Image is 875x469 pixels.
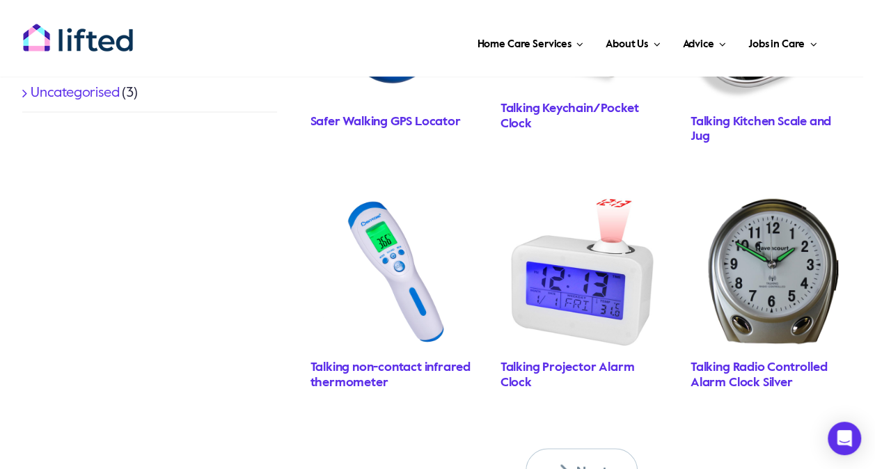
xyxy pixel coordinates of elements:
[161,21,821,63] nav: Main Menu
[310,116,461,128] a: Safer Walking GPS Locator
[500,360,634,388] a: Talking Projector Alarm Clock
[310,189,473,203] a: Thermometer2Storyandsons_1152x1152
[691,360,827,388] a: Talking Radio Controlled Alarm Clock Silver
[606,33,648,56] span: About Us
[310,360,471,388] a: Talking non-contact infrared thermometer
[691,116,831,143] a: Talking Kitchen Scale and Jug
[477,33,571,56] span: Home Care Services
[473,21,588,63] a: Home Care Services
[748,33,805,56] span: Jobs in Care
[828,422,861,455] div: Open Intercom Messenger
[678,21,730,63] a: Advice
[500,189,663,203] a: ProjectionalarmclockStoryandsons_1152x1152 (1)
[22,23,134,37] a: lifted-logo
[31,86,119,100] a: Uncategorised
[122,86,137,100] span: (3)
[691,189,853,203] a: RAV76SLV_1_1000x1000
[500,102,638,130] a: Talking Keychain/Pocket Clock
[682,33,714,56] span: Advice
[744,21,821,63] a: Jobs in Care
[601,21,664,63] a: About Us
